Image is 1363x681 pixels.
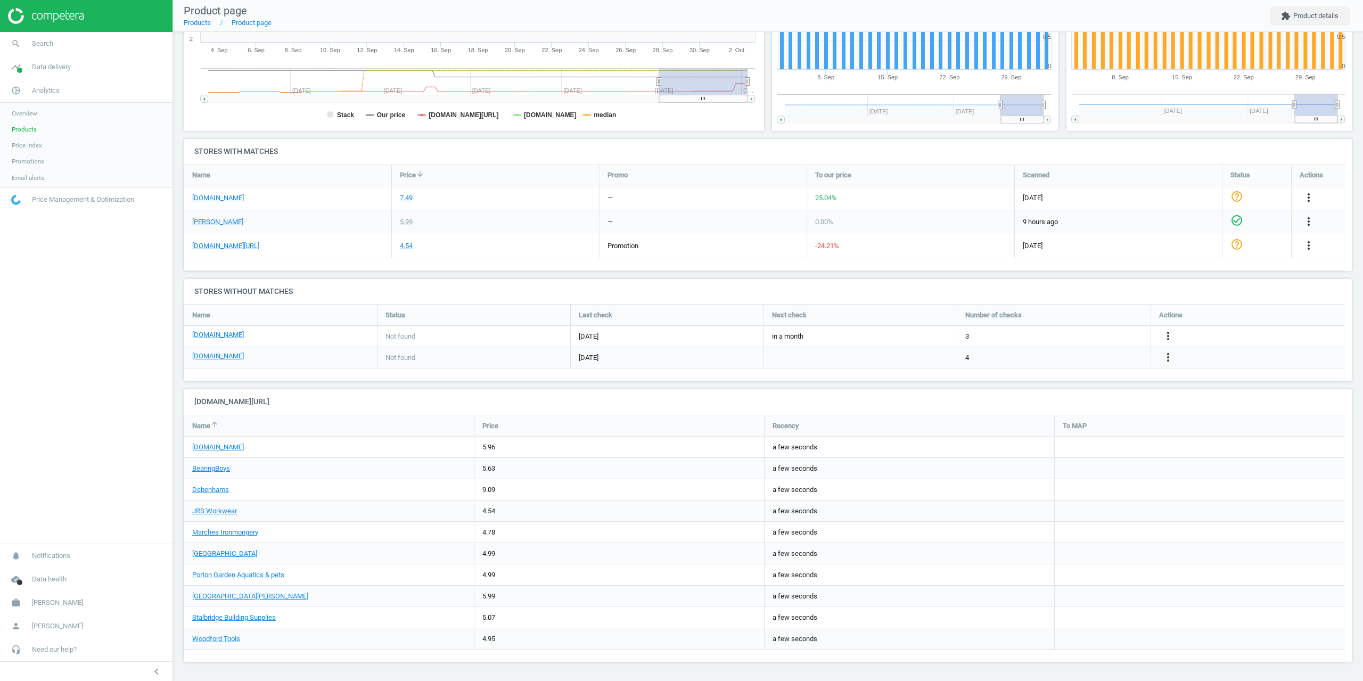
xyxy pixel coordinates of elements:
[815,242,839,250] span: -24.21 %
[192,310,210,320] span: Name
[474,628,764,649] div: 4.95
[1302,191,1315,205] button: more_vert
[1234,74,1254,80] tspan: 22. Sep
[192,217,243,227] a: [PERSON_NAME]
[773,442,1046,452] span: a few seconds
[6,546,26,566] i: notifications
[192,351,244,361] a: [DOMAIN_NAME]
[6,569,26,589] i: cloud_done
[505,47,525,53] tspan: 20. Sep
[192,613,276,621] a: Stalbridge Building Supplies
[607,242,638,250] span: promotion
[337,111,354,119] tspan: Stack
[1162,330,1175,343] button: more_vert
[1023,241,1214,251] span: [DATE]
[1342,63,1345,69] text: 0
[815,218,833,226] span: 0.00 %
[400,217,413,227] div: 5.99
[400,241,413,251] div: 4.54
[579,47,599,53] tspan: 24. Sep
[32,39,53,48] span: Search
[773,570,1046,580] span: a few seconds
[743,87,754,94] tspan: O…
[607,217,613,227] div: —
[474,564,764,585] div: 4.99
[474,543,764,564] div: 4.99
[1023,217,1214,227] span: 9 hours ago
[817,74,834,80] tspan: 8. Sep
[192,464,230,472] a: BearingBoys
[12,174,44,182] span: Email alerts
[541,47,562,53] tspan: 22. Sep
[877,74,898,80] tspan: 15. Sep
[12,109,37,118] span: Overview
[482,421,498,431] span: Price
[429,111,498,119] tspan: [DOMAIN_NAME][URL]
[400,170,416,180] span: Price
[1001,74,1021,80] tspan: 29. Sep
[965,353,969,363] span: 4
[1112,74,1129,80] tspan: 8. Sep
[385,310,405,320] span: Status
[32,86,60,95] span: Analytics
[1063,421,1087,431] span: To MAP
[594,111,616,119] tspan: median
[377,111,406,119] tspan: Our price
[385,353,415,363] span: Not found
[773,421,799,431] span: Recency
[1162,351,1175,364] i: more_vert
[6,616,26,636] i: person
[6,57,26,77] i: timeline
[773,592,1046,601] span: a few seconds
[1159,310,1183,320] span: Actions
[615,47,636,53] tspan: 26. Sep
[1023,193,1214,203] span: [DATE]
[773,464,1046,473] span: a few seconds
[1048,63,1051,69] text: 0
[211,47,228,53] tspan: 4. Sep
[184,19,211,27] a: Products
[773,528,1046,537] span: a few seconds
[1295,74,1316,80] tspan: 29. Sep
[815,194,837,202] span: 25.04 %
[192,170,210,180] span: Name
[192,421,210,431] span: Name
[150,665,163,678] i: chevron_left
[1230,238,1243,251] i: help_outline
[6,34,26,54] i: search
[689,47,710,53] tspan: 30. Sep
[474,522,764,543] div: 4.78
[468,47,488,53] tspan: 18. Sep
[232,19,272,27] a: Product page
[607,170,628,180] span: Promo
[579,332,756,341] span: [DATE]
[1302,239,1315,253] button: more_vert
[729,47,744,53] tspan: 2. Oct
[653,47,673,53] tspan: 28. Sep
[192,443,244,451] a: [DOMAIN_NAME]
[579,310,612,320] span: Last check
[190,36,193,42] text: 2
[474,458,764,479] div: 5.63
[32,645,77,654] span: Need our help?
[184,139,1352,164] h4: Stores with matches
[32,62,71,72] span: Data delivery
[32,598,83,608] span: [PERSON_NAME]
[474,607,764,628] div: 5.07
[773,506,1046,516] span: a few seconds
[285,47,302,53] tspan: 8. Sep
[192,507,237,515] a: JRS Workwear
[12,157,44,166] span: Promotions
[192,528,258,536] a: Marches Ironmongery
[192,330,244,340] a: [DOMAIN_NAME]
[385,332,415,341] span: Not found
[32,195,134,204] span: Price Management & Optimization
[192,635,240,643] a: Woodford Tools
[32,621,83,631] span: [PERSON_NAME]
[12,125,37,134] span: Products
[1302,215,1315,229] button: more_vert
[773,634,1046,644] span: a few seconds
[210,420,219,429] i: arrow_upward
[192,193,244,203] a: [DOMAIN_NAME]
[965,310,1022,320] span: Number of checks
